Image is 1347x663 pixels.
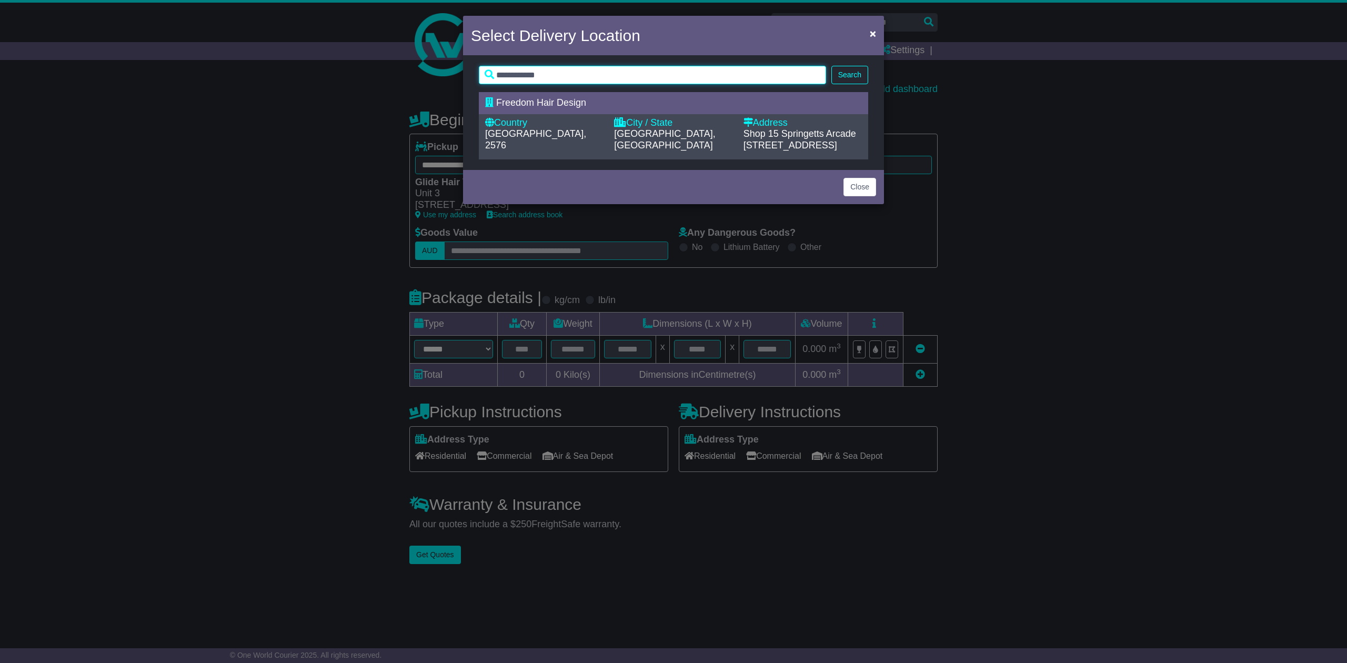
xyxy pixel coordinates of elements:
span: [STREET_ADDRESS] [743,140,837,150]
span: Shop 15 Springetts Arcade [743,128,856,139]
button: Close [865,23,881,44]
span: [GEOGRAPHIC_DATA], 2576 [485,128,586,150]
h4: Select Delivery Location [471,24,640,47]
div: City / State [614,117,732,129]
span: Freedom Hair Design [496,97,586,108]
button: Search [831,66,868,84]
span: [GEOGRAPHIC_DATA], [GEOGRAPHIC_DATA] [614,128,715,150]
div: Address [743,117,862,129]
button: Close [843,178,876,196]
div: Country [485,117,604,129]
span: × [870,27,876,39]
